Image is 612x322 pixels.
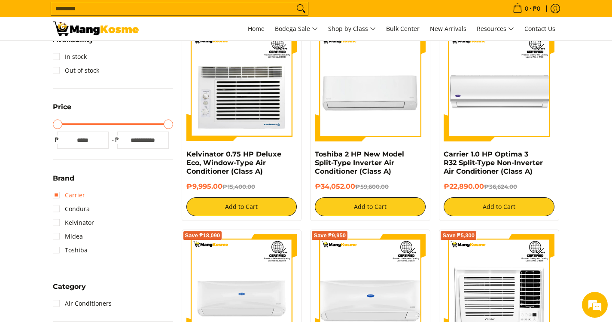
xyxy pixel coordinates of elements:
span: • [510,4,543,13]
a: Midea [53,230,83,243]
summary: Open [53,37,94,50]
span: Bodega Sale [275,24,318,34]
a: Out of stock [53,64,99,77]
a: Bulk Center [382,17,424,40]
summary: Open [53,283,86,297]
h6: ₱9,995.00 [186,182,297,191]
span: Availability [53,37,94,43]
a: Home [244,17,269,40]
a: In stock [53,50,87,64]
button: Search [294,2,308,15]
span: Shop by Class [328,24,376,34]
span: New Arrivals [430,25,466,33]
a: Air Conditioners [53,297,112,310]
span: ₱ [113,135,122,144]
a: Shop by Class [324,17,380,40]
nav: Main Menu [147,17,560,40]
span: Category [53,283,86,290]
a: Toshiba [53,243,88,257]
a: Kelvinator 0.75 HP Deluxe Eco, Window-Type Air Conditioner (Class A) [186,150,281,175]
span: Bulk Center [386,25,420,33]
span: Resources [477,24,514,34]
a: Bodega Sale [271,17,322,40]
a: New Arrivals [426,17,471,40]
img: Bodega Sale Aircon l Mang Kosme: Home Appliances Warehouse Sale [53,21,139,36]
del: ₱59,600.00 [355,183,389,190]
button: Add to Cart [444,197,554,216]
span: ₱ [53,135,61,144]
img: Carrier 1.0 HP Optima 3 R32 Split-Type Non-Inverter Air Conditioner (Class A) [444,31,554,141]
img: Kelvinator 0.75 HP Deluxe Eco, Window-Type Air Conditioner (Class A) [186,31,297,141]
button: Add to Cart [315,197,426,216]
span: Home [248,25,265,33]
span: Save ₱18,090 [185,233,220,238]
del: ₱36,624.00 [484,183,517,190]
img: Toshiba 2 HP New Model Split-Type Inverter Air Conditioner (Class A) [315,31,426,141]
span: 0 [524,6,530,12]
h6: ₱22,890.00 [444,182,554,191]
span: ₱0 [532,6,542,12]
span: Brand [53,175,74,182]
a: Resources [472,17,518,40]
button: Add to Cart [186,197,297,216]
a: Condura [53,202,90,216]
summary: Open [53,104,71,117]
a: Kelvinator [53,216,94,230]
span: Save ₱9,950 [314,233,346,238]
del: ₱15,400.00 [222,183,255,190]
span: Save ₱5,300 [442,233,475,238]
span: Contact Us [524,25,555,33]
span: Price [53,104,71,110]
summary: Open [53,175,74,188]
a: Carrier [53,188,85,202]
a: Contact Us [520,17,560,40]
a: Carrier 1.0 HP Optima 3 R32 Split-Type Non-Inverter Air Conditioner (Class A) [444,150,543,175]
a: Toshiba 2 HP New Model Split-Type Inverter Air Conditioner (Class A) [315,150,404,175]
h6: ₱34,052.00 [315,182,426,191]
